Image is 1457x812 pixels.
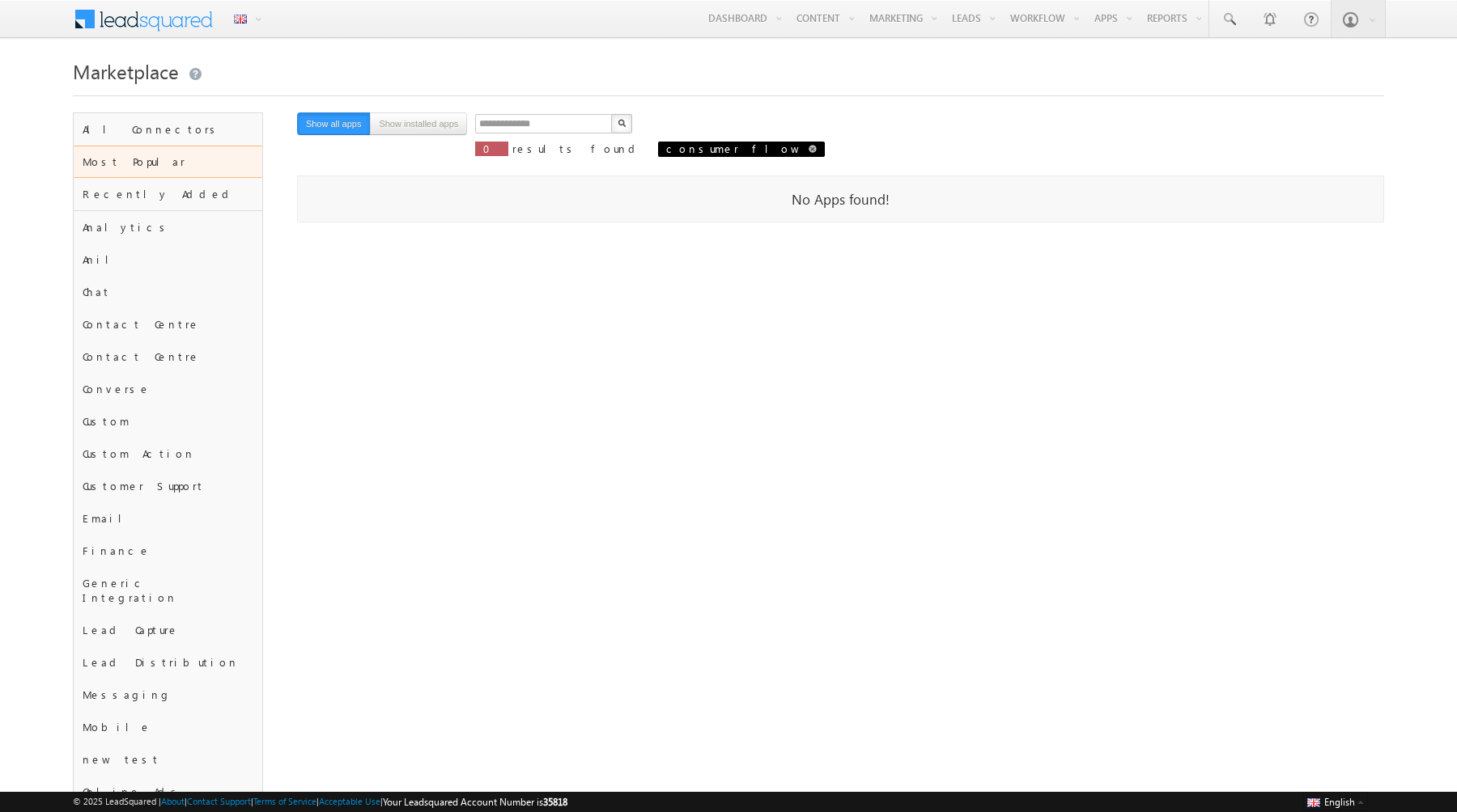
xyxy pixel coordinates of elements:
div: Contact Centre [74,308,262,340]
div: Messaging [74,679,262,711]
div: Chat [74,276,262,308]
div: Mobile [74,711,262,743]
span: English [1324,796,1355,808]
div: new test [74,743,262,776]
div: Most Popular [74,146,262,178]
span: © 2025 LeadSquared | | | | | [73,794,567,810]
div: Anil [74,243,262,276]
span: Your Leadsquared Account Number is [383,796,567,808]
div: No Apps found! [314,192,1367,207]
div: Email [74,502,262,535]
a: Contact Support [187,796,251,806]
div: Converse [74,373,262,405]
div: Recently Added [74,178,262,210]
span: results found [512,142,641,155]
a: About [161,796,185,806]
div: Contact Centre [74,340,262,373]
button: Show installed apps [370,112,467,135]
span: consumer flow [666,142,801,155]
a: Terms of Service [253,796,316,806]
div: Custom Action [74,438,262,470]
div: Online Ads [74,776,262,808]
div: Lead Distribution [74,646,262,679]
div: Generic Integration [74,567,262,614]
button: Show all apps [297,112,371,135]
span: 0 [483,142,500,155]
div: Analytics [74,211,262,243]
div: Customer Support [74,470,262,502]
div: Finance [74,535,262,567]
span: Marketplace [73,58,179,84]
img: Search [618,119,626,127]
button: English [1303,792,1368,811]
div: Lead Capture [74,614,262,646]
span: 35818 [543,796,567,808]
div: Custom [74,405,262,438]
a: Acceptable Use [319,796,380,806]
div: All Connectors [74,113,262,146]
